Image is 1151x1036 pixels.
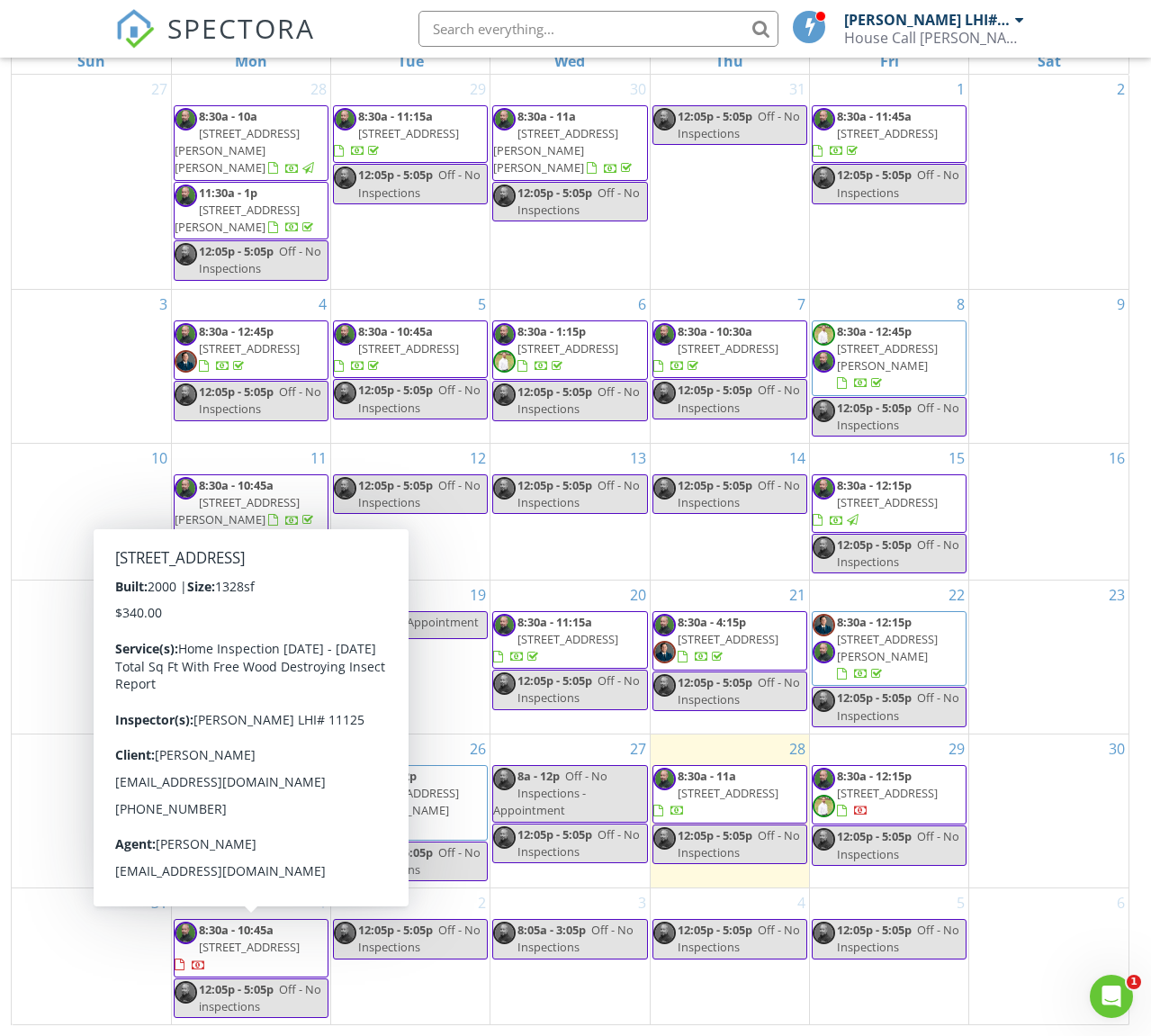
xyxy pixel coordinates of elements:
a: 8:30a - 10:45a [STREET_ADDRESS][PERSON_NAME] [175,614,317,664]
img: c1375d84f9624ff1ba1b2170d29ef341_1_201_a.jpeg [493,477,516,500]
img: c1375d84f9624ff1ba1b2170d29ef341_1_201_a.jpeg [813,536,835,559]
img: c1375d84f9624ff1ba1b2170d29ef341_1_201_a.jpeg [653,827,676,850]
a: Go to August 18, 2025 [307,581,330,609]
span: 12:05p - 5:05p [517,185,592,201]
img: c1375d84f9624ff1ba1b2170d29ef341_1_201_a.jpeg [334,167,356,189]
img: c1375d84f9624ff1ba1b2170d29ef341_1_201_a.jpeg [493,672,516,695]
a: Saturday [1034,49,1065,74]
td: Go to August 2, 2025 [969,75,1129,289]
img: c1375d84f9624ff1ba1b2170d29ef341_1_201_a.jpeg [175,323,197,346]
span: Off - No Inspections [358,382,481,415]
img: c1375d84f9624ff1ba1b2170d29ef341_1_201_a.jpeg [813,108,835,131]
span: 12:05p - 5:05p [199,672,274,689]
td: Go to August 9, 2025 [969,289,1129,443]
input: Search everything... [418,11,778,47]
span: [STREET_ADDRESS] [199,785,300,801]
a: Go to August 16, 2025 [1105,444,1129,473]
a: Go to August 6, 2025 [634,290,650,319]
img: c1375d84f9624ff1ba1b2170d29ef341_1_201_a.jpeg [653,922,676,944]
a: 8:30a - 10:45a [STREET_ADDRESS] [333,320,488,379]
div: House Call NOLA ©2023 House Call [844,29,1024,47]
img: bill.jpg [493,350,516,373]
img: bill.jpg [334,768,356,790]
img: c1375d84f9624ff1ba1b2170d29ef341_1_201_a.jpeg [175,477,197,500]
a: 8:30a - 10:30a [STREET_ADDRESS] [653,323,778,374]
a: 8:30a - 12:15p [STREET_ADDRESS] [837,768,938,818]
span: 12:05p - 5:05p [837,689,912,706]
span: 8a - 12p [517,768,560,784]
a: Go to August 27, 2025 [626,734,650,763]
a: 8:30a - 12p [STREET_ADDRESS][PERSON_NAME] [333,765,488,841]
span: Off - No Inspections [678,477,800,510]
img: c1375d84f9624ff1ba1b2170d29ef341_1_201_a.jpeg [813,641,835,663]
a: 8:30a - 11a [STREET_ADDRESS][PERSON_NAME][PERSON_NAME] [492,105,647,181]
span: [STREET_ADDRESS][PERSON_NAME] [837,340,938,374]
a: Friday [877,49,903,74]
td: Go to August 22, 2025 [809,580,968,734]
a: Go to August 23, 2025 [1105,581,1129,609]
span: Off - No Inspections [837,536,959,570]
a: 8:30a - 10:45a [STREET_ADDRESS] [334,323,459,374]
span: Off - No Inspections [517,477,640,510]
a: 8:30a - 12:45p [STREET_ADDRESS][PERSON_NAME] [812,320,967,396]
img: c1375d84f9624ff1ba1b2170d29ef341_1_201_a.jpeg [493,185,516,207]
span: 8:30a - 12:15p [837,477,912,493]
span: Off - No Inspections [199,827,321,860]
span: Off - No Inspections [358,167,481,200]
a: 8:30a - 11a [STREET_ADDRESS] [652,765,807,824]
span: 12:05p - 5:05p [358,922,433,938]
span: 8:30a - 10:45a [358,323,433,339]
span: [STREET_ADDRESS] [358,340,459,356]
span: 12:05p - 5:05p [517,826,592,842]
span: Off - No Inspections [678,674,800,707]
span: 8:30a - 10:30a [199,768,274,784]
img: c1375d84f9624ff1ba1b2170d29ef341_1_201_a.jpeg [334,795,356,817]
a: Go to August 25, 2025 [307,734,330,763]
a: Go to August 13, 2025 [626,444,650,473]
a: Go to August 29, 2025 [945,734,968,763]
span: Off - No Inspections [678,922,800,955]
a: Go to August 14, 2025 [786,444,809,473]
span: 12:05p - 5:05p [358,167,433,183]
td: Go to September 4, 2025 [650,888,809,1024]
span: 12:05p - 5:05p [358,844,433,860]
a: 8:30a - 12:45p [STREET_ADDRESS][PERSON_NAME] [837,323,938,392]
img: c1375d84f9624ff1ba1b2170d29ef341_1_201_a.jpeg [653,323,676,346]
span: Off - No Inspections [517,383,640,417]
a: Go to August 1, 2025 [953,75,968,104]
img: c1375d84f9624ff1ba1b2170d29ef341_1_201_a.jpeg [493,768,516,790]
a: 8:30a - 12:45p [STREET_ADDRESS] [199,323,300,374]
span: Off - No Inspections [199,383,321,417]
a: 8:30a - 11:15a [STREET_ADDRESS] [492,611,647,670]
img: c1375d84f9624ff1ba1b2170d29ef341_1_201_a.jpeg [493,614,516,636]
a: Go to July 31, 2025 [786,75,809,104]
span: 12:05p - 5:05p [517,672,592,689]
img: bill.jpg [813,323,835,346]
a: 8:30a - 12:15p [STREET_ADDRESS] [812,474,967,533]
img: c1375d84f9624ff1ba1b2170d29ef341_1_201_a.jpeg [175,185,197,207]
span: 8:30a - 1:15p [517,323,586,339]
span: 12:05p - 5:05p [517,383,592,400]
a: Go to September 1, 2025 [315,888,330,917]
span: Off - No Inspections [517,672,640,706]
a: Go to August 7, 2025 [794,290,809,319]
a: Go to August 11, 2025 [307,444,330,473]
a: 8:30a - 12:15p [STREET_ADDRESS][PERSON_NAME] [812,611,967,687]
span: 12:05p - 5:05p [199,243,274,259]
span: SPECTORA [167,9,315,47]
img: c1375d84f9624ff1ba1b2170d29ef341_1_201_a.jpeg [653,614,676,636]
img: c1375d84f9624ff1ba1b2170d29ef341_1_201_a.jpeg [813,922,835,944]
span: 12:05p - 5:05p [837,167,912,183]
td: Go to July 29, 2025 [331,75,490,289]
a: Go to September 3, 2025 [634,888,650,917]
span: Off - No Inspections [837,828,959,861]
img: c1375d84f9624ff1ba1b2170d29ef341_1_201_a.jpeg [493,922,516,944]
td: Go to August 8, 2025 [809,289,968,443]
span: 12:05p - 5:05p [358,477,433,493]
img: c1375d84f9624ff1ba1b2170d29ef341_1_201_a.jpeg [334,844,356,867]
span: Off - No Inspections [199,243,321,276]
span: 12:05p - 5:05p [678,477,752,493]
img: head_shot_copy.jpg [175,350,197,373]
img: c1375d84f9624ff1ba1b2170d29ef341_1_201_a.jpeg [813,400,835,422]
span: [STREET_ADDRESS] [199,340,300,356]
